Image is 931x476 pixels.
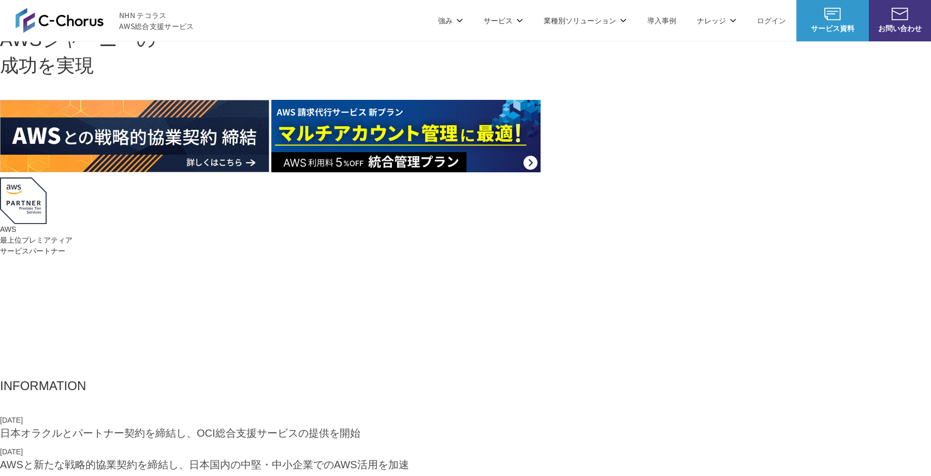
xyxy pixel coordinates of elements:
p: サービス [484,15,523,26]
img: お問い合わせ [892,8,908,20]
img: AWS請求代行サービス 統合管理プラン [271,100,541,172]
p: 強み [438,15,463,26]
p: 業種別ソリューション [544,15,627,26]
a: AWS総合支援サービス C-Chorus NHN テコラスAWS総合支援サービス [16,8,194,33]
a: ログイン [757,15,786,26]
a: 導入事例 [647,15,676,26]
span: NHN テコラス AWS総合支援サービス [119,10,194,32]
img: AWS総合支援サービス C-Chorus [16,8,104,33]
span: サービス資料 [796,23,869,34]
img: AWS総合支援サービス C-Chorus サービス資料 [824,8,841,20]
span: お問い合わせ [869,23,931,34]
p: ナレッジ [697,15,736,26]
